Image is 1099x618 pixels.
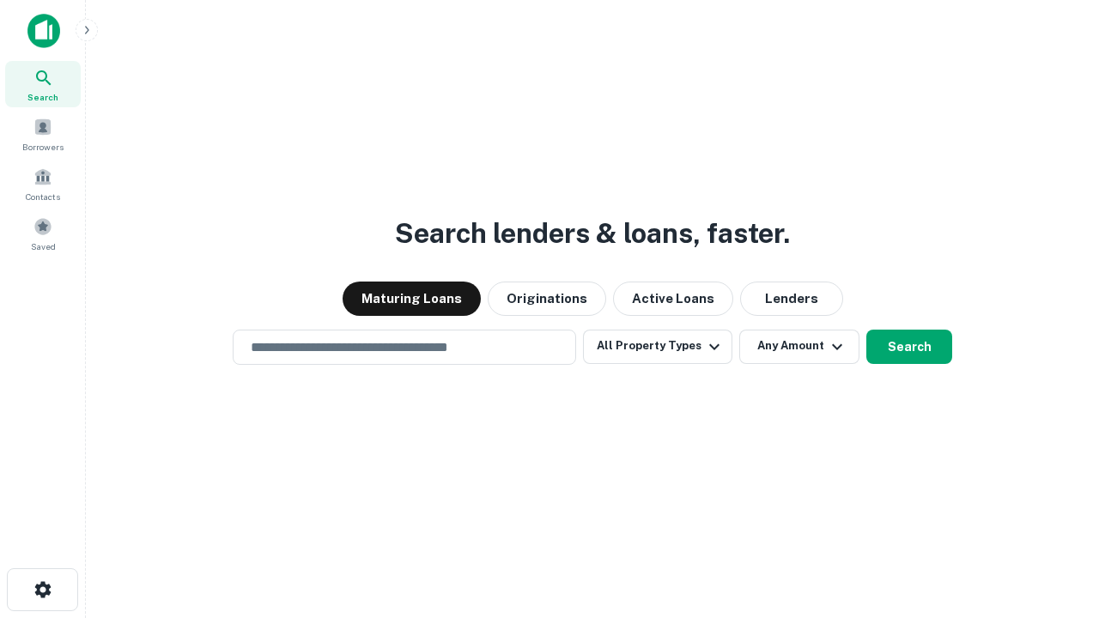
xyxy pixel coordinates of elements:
[583,330,732,364] button: All Property Types
[31,239,56,253] span: Saved
[740,282,843,316] button: Lenders
[27,90,58,104] span: Search
[488,282,606,316] button: Originations
[739,330,859,364] button: Any Amount
[5,61,81,107] a: Search
[866,330,952,364] button: Search
[5,210,81,257] a: Saved
[343,282,481,316] button: Maturing Loans
[395,213,790,254] h3: Search lenders & loans, faster.
[5,111,81,157] a: Borrowers
[27,14,60,48] img: capitalize-icon.png
[26,190,60,203] span: Contacts
[5,161,81,207] a: Contacts
[22,140,64,154] span: Borrowers
[613,282,733,316] button: Active Loans
[1013,481,1099,563] iframe: Chat Widget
